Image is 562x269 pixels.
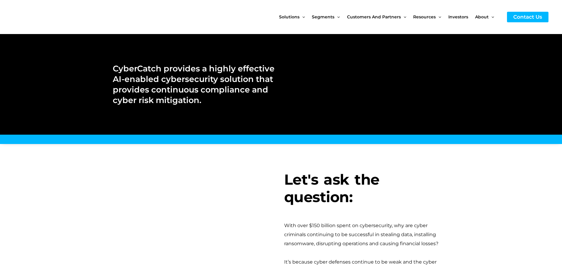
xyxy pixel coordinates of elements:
a: Contact Us [507,12,548,22]
span: Resources [413,4,436,30]
a: Investors [448,4,475,30]
span: Menu Toggle [489,4,494,30]
span: Customers and Partners [347,4,401,30]
span: Menu Toggle [299,4,305,30]
span: Solutions [279,4,299,30]
h3: Let's ask the question: [284,171,450,206]
span: Menu Toggle [401,4,406,30]
span: About [475,4,489,30]
span: Investors [448,4,468,30]
img: CyberCatch [11,5,83,30]
h2: CyberCatch provides a highly effective AI-enabled cybersecurity solution that provides continuous... [113,63,275,105]
span: Menu Toggle [436,4,441,30]
div: With over $150 billion spent on cybersecurity, why are cyber criminals continuing to be successfu... [284,221,450,249]
span: Menu Toggle [334,4,340,30]
nav: Site Navigation: New Main Menu [279,4,501,30]
span: Segments [312,4,334,30]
